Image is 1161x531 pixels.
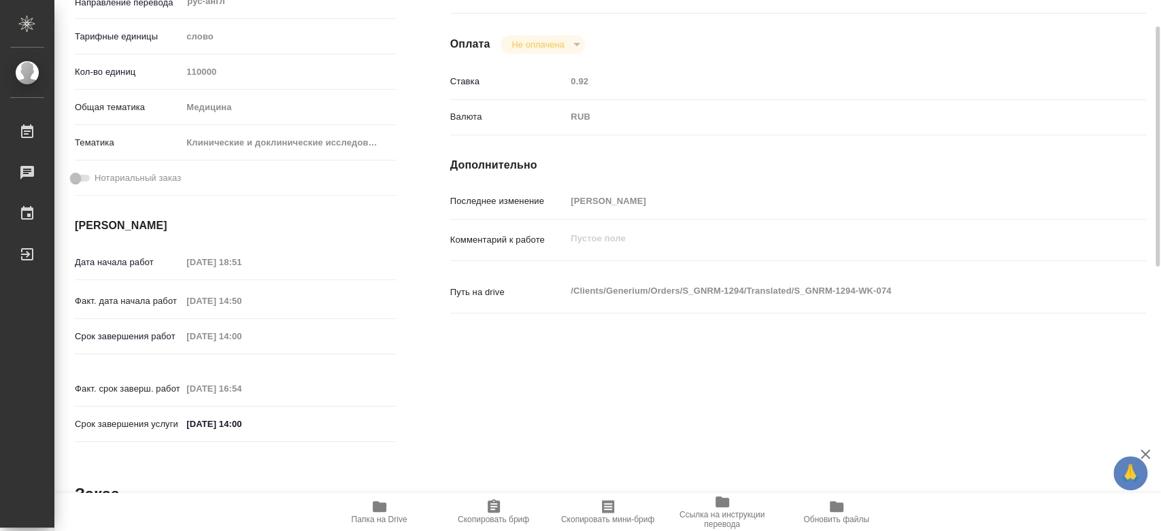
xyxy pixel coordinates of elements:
input: Пустое поле [566,191,1088,211]
p: Общая тематика [75,101,182,114]
button: 🙏 [1113,456,1147,490]
button: Не оплачена [507,39,568,50]
p: Комментарий к работе [450,233,567,247]
div: RUB [566,105,1088,129]
p: Последнее изменение [450,194,567,208]
h4: Дополнительно [450,157,1146,173]
p: Срок завершения услуги [75,417,182,431]
span: Ссылка на инструкции перевода [673,510,771,529]
p: Факт. срок заверш. работ [75,382,182,396]
p: Валюта [450,110,567,124]
button: Скопировать бриф [437,493,551,531]
p: Ставка [450,75,567,88]
button: Обновить файлы [779,493,894,531]
div: Медицина [182,96,395,119]
span: Папка на Drive [352,515,407,524]
h4: [PERSON_NAME] [75,218,396,234]
input: Пустое поле [182,379,301,398]
span: Скопировать бриф [458,515,529,524]
input: Пустое поле [182,291,301,311]
input: Пустое поле [182,326,301,346]
div: слово [182,25,395,48]
p: Дата начала работ [75,256,182,269]
button: Ссылка на инструкции перевода [665,493,779,531]
span: Нотариальный заказ [95,171,181,185]
textarea: /Clients/Generium/Orders/S_GNRM-1294/Translated/S_GNRM-1294-WK-074 [566,279,1088,303]
input: Пустое поле [566,71,1088,91]
h2: Заказ [75,483,119,505]
p: Путь на drive [450,286,567,299]
p: Тематика [75,136,182,150]
button: Скопировать мини-бриф [551,493,665,531]
p: Срок завершения работ [75,330,182,343]
div: Клинические и доклинические исследования [182,131,395,154]
span: 🙏 [1119,459,1142,487]
p: Факт. дата начала работ [75,294,182,308]
input: ✎ Введи что-нибудь [182,414,301,434]
p: Кол-во единиц [75,65,182,79]
button: Папка на Drive [322,493,437,531]
p: Тарифные единицы [75,30,182,44]
input: Пустое поле [182,62,395,82]
span: Скопировать мини-бриф [561,515,654,524]
div: Не оплачена [501,35,584,54]
h4: Оплата [450,36,490,52]
input: Пустое поле [182,252,301,272]
span: Обновить файлы [803,515,869,524]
